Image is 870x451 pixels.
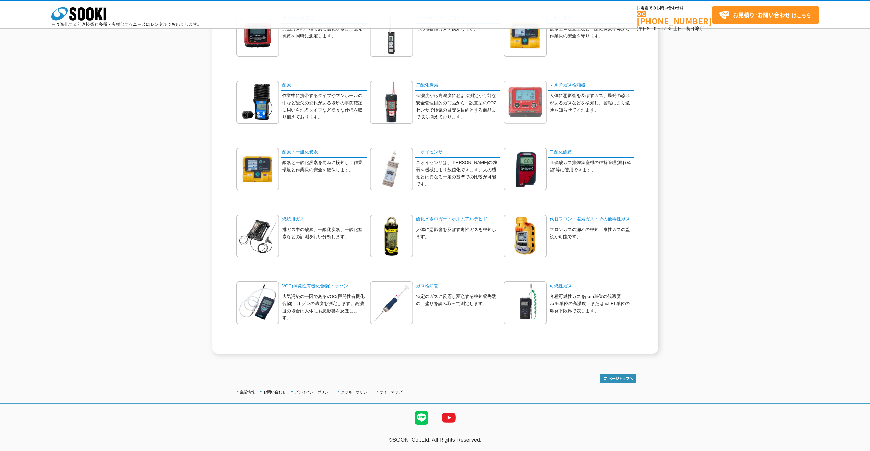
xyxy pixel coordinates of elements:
[281,81,367,91] a: 酸素
[416,293,500,308] p: 特定のガスに反応し変色する検知管先端の目盛りを読み取って測定します。
[637,11,712,25] a: [PHONE_NUMBER]
[380,390,402,394] a: サイトマップ
[550,226,634,241] p: フロンガスの漏れの検知、毒性ガスの監視が可能です。
[844,444,870,450] a: テストMail
[415,281,500,291] a: ガス検知管
[370,215,413,257] img: 硫化水素ロガー・ホルムアルデヒド
[548,281,634,291] a: 可燃性ガス
[550,293,634,314] p: 各種可燃性ガスをppm単位の低濃度、vol%単位の高濃度、または％LEL単位の爆発下限界で表します。
[637,6,712,10] span: お電話でのお問い合わせは
[548,148,634,158] a: 二酸化硫黄
[282,226,367,241] p: 排ガス中の酸素、一酸化炭素、一酸化窒素などの計測を行い分析します。
[733,11,790,19] strong: お見積り･お問い合わせ
[661,25,673,32] span: 17:30
[504,215,547,257] img: 代替フロン・塩素ガス・その他毒性ガス
[550,25,634,40] p: 携帯型や定置型など一酸化炭素中毒から作業員の安全を守ります。
[416,92,500,121] p: 低濃度から高濃度におよぶ測定が可能な安全管理目的の商品から、設置型のCO2センサで換気の目安を目的とする商品まで取り揃えております。
[282,25,367,40] p: 火山ガスの一種である硫化水素と二酸化硫黄を同時に測定します。
[408,404,435,431] img: LINE
[415,81,500,91] a: 二酸化炭素
[504,81,547,124] img: マルチガス検知器
[504,148,547,190] img: 二酸化硫黄
[281,215,367,224] a: 燃焼排ガス
[416,226,500,241] p: 人体に悪影響を及ぼす毒性ガスを検知します。
[415,215,500,224] a: 硫化水素ロガー・ホルムアルデヒド
[370,14,413,57] img: その他複合ガス検知器
[647,25,657,32] span: 8:50
[548,215,634,224] a: 代替フロン・塩素ガス・その他毒性ガス
[504,281,547,324] img: 可燃性ガス
[550,159,634,174] p: 亜硫酸ガス排煙集塵機の維持管理(漏れ確認)等に使用できます。
[712,6,819,24] a: お見積り･お問い合わせはこちら
[416,159,500,188] p: ニオイセンサは、[PERSON_NAME]の強弱を機械により数値化できます。人の感覚とは異なる一定の基準での比較が可能です。
[236,281,279,324] img: VOC(揮発性有機化合物)・オゾン
[236,81,279,124] img: 酸素
[236,215,279,257] img: 燃焼排ガス
[370,148,413,190] img: ニオイセンサ
[370,281,413,324] img: ガス検知管
[600,374,636,383] img: トップページへ
[637,25,705,32] span: (平日 ～ 土日、祝日除く)
[550,92,634,114] p: 人体に悪影響を及ぼすガス、爆発の恐れがあるガスなどを検知し、警報により危険を知らせてくれます。
[236,148,279,190] img: 酸素・一酸化炭素
[51,22,202,26] p: 日々進化する計測技術と多種・多様化するニーズにレンタルでお応えします。
[370,81,413,124] img: 二酸化炭素
[281,148,367,158] a: 酸素・一酸化炭素
[415,148,500,158] a: ニオイセンサ
[295,390,332,394] a: プライバシーポリシー
[281,281,367,291] a: VOC(揮発性有機化合物)・オゾン
[341,390,371,394] a: クッキーポリシー
[548,81,634,91] a: マルチガス検知器
[435,404,463,431] img: YouTube
[240,390,255,394] a: 企業情報
[282,159,367,174] p: 酸素と一酸化炭素を同時に検知し、作業環境と作業員の安全を確保します。
[282,92,367,121] p: 作業中に携帯するタイプやマンホールの中など酸欠の恐れがある場所の事前確認に用いられるタイプなど様々な仕様を取り揃えております。
[282,293,367,322] p: 大気汚染の一因であるVOC(揮発性有機化合物)、オゾンの濃度を測定します。高濃度の場合は人体にも悪影響を及ぼします。
[719,10,811,20] span: はこちら
[263,390,286,394] a: お問い合わせ
[504,14,547,57] img: 一酸化炭素
[236,14,279,57] img: 火山ガス検知器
